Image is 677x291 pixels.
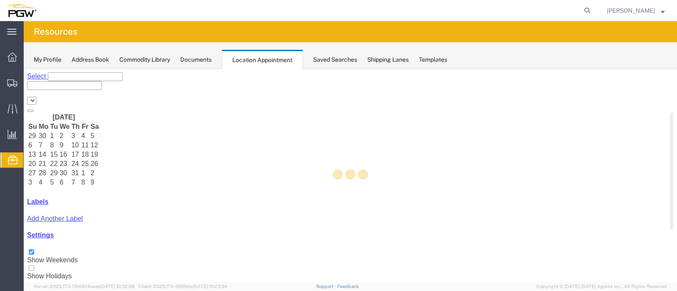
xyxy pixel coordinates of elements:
[14,82,25,90] td: 14
[36,72,47,81] td: 9
[14,54,25,62] th: Mo
[4,54,14,62] th: Su
[47,91,57,99] td: 24
[3,129,25,136] a: Labels
[57,91,66,99] td: 25
[47,109,57,118] td: 7
[66,54,76,62] th: Sa
[26,54,35,62] th: Tu
[14,100,25,109] td: 28
[222,50,303,69] div: Location Appointment
[47,63,57,71] td: 3
[4,63,14,71] td: 29
[66,63,76,71] td: 5
[47,54,57,62] th: Th
[36,63,47,71] td: 2
[57,109,66,118] td: 8
[5,196,11,202] input: Show Holidays
[57,72,66,81] td: 11
[3,146,59,153] a: Add Another Label
[100,284,135,289] span: [DATE] 10:32:38
[36,109,47,118] td: 6
[57,54,66,62] th: Fr
[36,100,47,109] td: 30
[316,284,337,289] a: Support
[138,284,227,289] span: Client: 2025.17.0-159f9de
[3,163,30,170] a: Settings
[4,82,14,90] td: 13
[26,91,35,99] td: 22
[47,100,57,109] td: 31
[66,72,76,81] td: 12
[3,180,54,195] label: Show Weekends
[119,55,170,64] div: Commodity Library
[36,91,47,99] td: 23
[72,55,109,64] div: Address Book
[34,284,135,289] span: Server: 2025.17.0-1194904eeae
[57,63,66,71] td: 4
[47,82,57,90] td: 17
[14,44,66,53] th: [DATE]
[4,109,14,118] td: 3
[606,5,665,16] button: [PERSON_NAME]
[34,21,77,42] h4: Resources
[36,54,47,62] th: We
[5,180,11,186] input: Show Weekends
[367,55,409,64] div: Shipping Lanes
[66,91,76,99] td: 26
[337,284,359,289] a: Feedback
[66,109,76,118] td: 9
[57,82,66,90] td: 18
[34,55,61,64] div: My Profile
[3,4,22,11] span: Select
[419,55,447,64] div: Templates
[57,100,66,109] td: 1
[180,55,212,64] div: Documents
[537,283,667,290] span: Copyright © [DATE]-[DATE] Agistix Inc., All Rights Reserved
[36,82,47,90] td: 16
[26,109,35,118] td: 5
[14,63,25,71] td: 30
[4,91,14,99] td: 20
[607,6,655,15] span: Janet Claytor
[14,109,25,118] td: 4
[193,284,227,289] span: [DATE] 10:23:34
[14,72,25,81] td: 7
[26,72,35,81] td: 8
[3,196,48,211] label: Show Holidays
[47,72,57,81] td: 10
[26,100,35,109] td: 29
[313,55,357,64] div: Saved Searches
[4,72,14,81] td: 6
[66,100,76,109] td: 2
[3,4,24,11] a: Select
[26,63,35,71] td: 1
[4,100,14,109] td: 27
[66,82,76,90] td: 19
[6,4,36,17] img: logo
[14,91,25,99] td: 21
[26,82,35,90] td: 15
